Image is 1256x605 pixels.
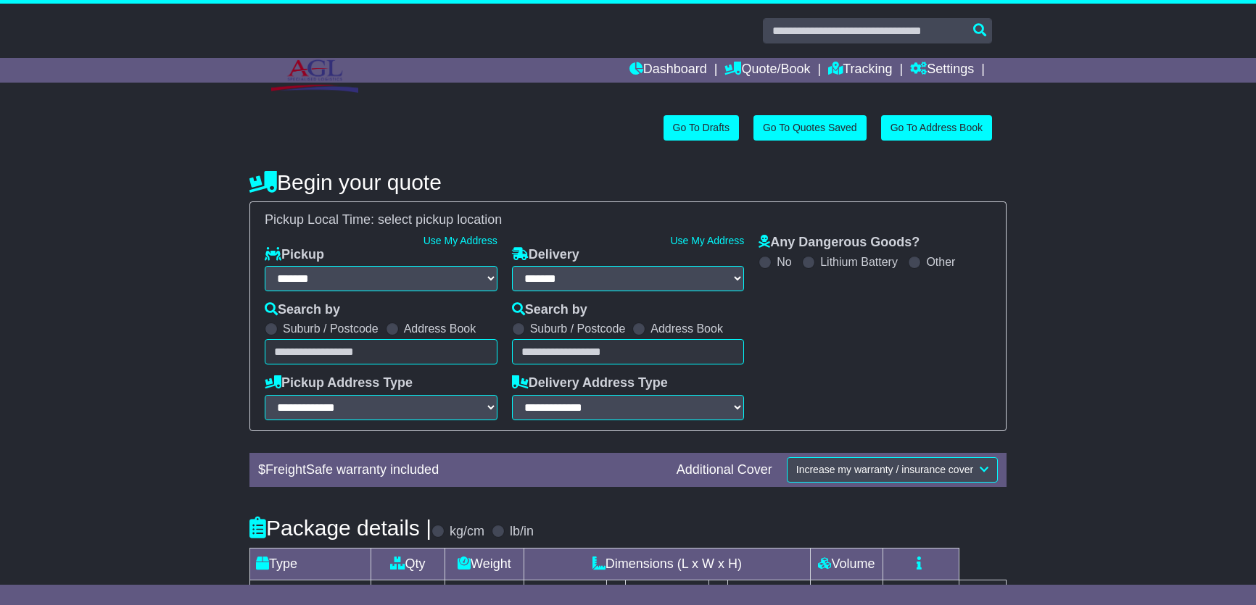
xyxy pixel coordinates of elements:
a: Use My Address [670,235,744,246]
label: lb/in [510,524,534,540]
label: kg/cm [450,524,484,540]
span: Increase my warranty / insurance cover [796,464,973,475]
label: Search by [265,302,340,318]
h4: Begin your quote [249,170,1007,194]
td: Weight [445,548,524,580]
label: Any Dangerous Goods? [759,235,920,251]
label: Suburb / Postcode [530,322,626,335]
div: $ FreightSafe warranty included [251,462,669,478]
a: Tracking [828,58,892,83]
label: Pickup [265,247,324,263]
label: Delivery Address Type [512,375,668,391]
td: Qty [371,548,445,580]
label: Search by [512,302,587,318]
label: Other [926,255,955,269]
div: Pickup Local Time: [257,212,999,228]
label: Address Book [404,322,476,335]
a: Settings [910,58,974,83]
label: Delivery [512,247,579,263]
td: Volume [810,548,883,580]
a: Dashboard [629,58,707,83]
td: Dimensions (L x W x H) [524,548,810,580]
a: Quote/Book [724,58,810,83]
a: Go To Drafts [664,115,739,141]
td: Type [250,548,371,580]
label: Lithium Battery [820,255,898,269]
label: Pickup Address Type [265,375,413,391]
a: Go To Address Book [881,115,992,141]
span: select pickup location [378,212,502,227]
a: Go To Quotes Saved [753,115,867,141]
label: Address Book [650,322,723,335]
label: Suburb / Postcode [283,322,379,335]
a: Use My Address [424,235,497,246]
div: Additional Cover [669,462,780,478]
label: No [777,255,791,269]
h4: Package details | [249,516,431,540]
button: Increase my warranty / insurance cover [787,457,998,483]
